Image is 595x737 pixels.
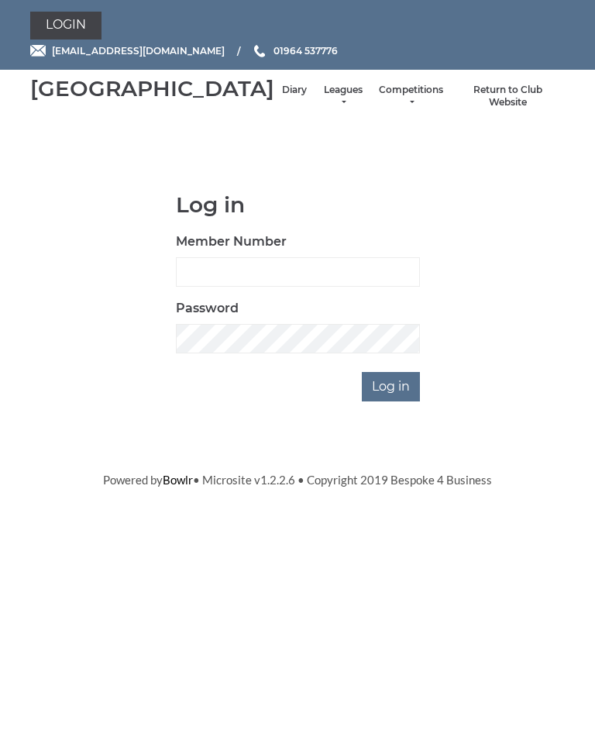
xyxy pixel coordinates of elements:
span: [EMAIL_ADDRESS][DOMAIN_NAME] [52,45,225,57]
img: Phone us [254,45,265,57]
label: Member Number [176,232,287,251]
span: 01964 537776 [273,45,338,57]
div: [GEOGRAPHIC_DATA] [30,77,274,101]
a: Bowlr [163,473,193,487]
a: Leagues [322,84,363,109]
img: Email [30,45,46,57]
a: Login [30,12,101,40]
a: Competitions [379,84,443,109]
span: Powered by • Microsite v1.2.2.6 • Copyright 2019 Bespoke 4 Business [103,473,492,487]
a: Email [EMAIL_ADDRESS][DOMAIN_NAME] [30,43,225,58]
a: Return to Club Website [459,84,557,109]
a: Diary [282,84,307,97]
label: Password [176,299,239,318]
h1: Log in [176,193,420,217]
input: Log in [362,372,420,401]
a: Phone us 01964 537776 [252,43,338,58]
